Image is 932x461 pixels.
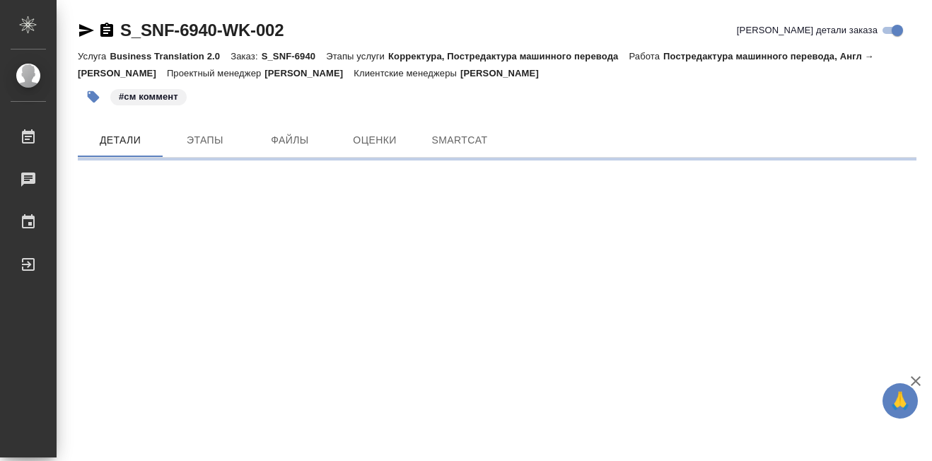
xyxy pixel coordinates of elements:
[98,22,115,39] button: Скопировать ссылку
[78,51,110,62] p: Услуга
[264,68,354,78] p: [PERSON_NAME]
[109,90,188,102] span: см коммент
[460,68,549,78] p: [PERSON_NAME]
[426,132,494,149] span: SmartCat
[119,90,178,104] p: #см коммент
[388,51,629,62] p: Корректура, Постредактура машинного перевода
[120,21,284,40] a: S_SNF-6940-WK-002
[262,51,327,62] p: S_SNF-6940
[86,132,154,149] span: Детали
[341,132,409,149] span: Оценки
[78,81,109,112] button: Добавить тэг
[256,132,324,149] span: Файлы
[354,68,460,78] p: Клиентские менеджеры
[231,51,261,62] p: Заказ:
[629,51,663,62] p: Работа
[737,23,878,37] span: [PERSON_NAME] детали заказа
[326,51,388,62] p: Этапы услуги
[883,383,918,419] button: 🙏
[888,386,912,416] span: 🙏
[167,68,264,78] p: Проектный менеджер
[171,132,239,149] span: Этапы
[110,51,231,62] p: Business Translation 2.0
[78,22,95,39] button: Скопировать ссылку для ЯМессенджера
